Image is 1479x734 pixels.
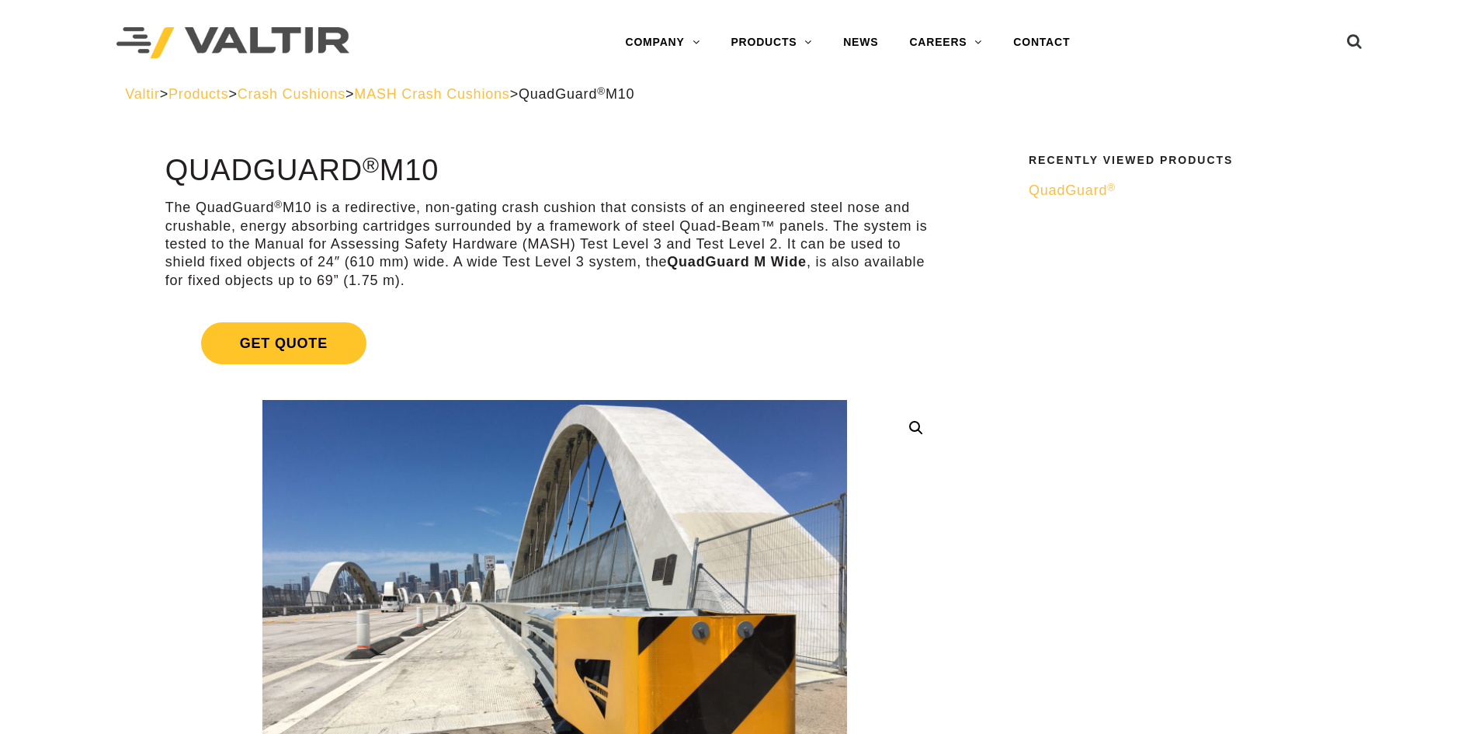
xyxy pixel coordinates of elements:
sup: ® [1107,182,1116,193]
a: MASH Crash Cushions [354,86,509,102]
sup: ® [363,152,380,177]
a: Crash Cushions [238,86,345,102]
strong: QuadGuard M Wide [667,254,807,270]
div: > > > > [125,85,1354,103]
a: PRODUCTS [715,27,828,58]
a: QuadGuard® [1029,182,1344,200]
sup: ® [274,199,283,210]
h1: QuadGuard M10 [165,155,944,187]
a: COMPANY [609,27,715,58]
a: NEWS [828,27,894,58]
a: Valtir [125,86,159,102]
span: Get Quote [201,322,366,364]
a: Get Quote [165,304,944,383]
span: QuadGuard M10 [519,86,634,102]
sup: ® [597,85,606,97]
span: QuadGuard [1029,183,1116,198]
h2: Recently Viewed Products [1029,155,1344,166]
img: Valtir [116,27,349,59]
a: Products [168,86,228,102]
p: The QuadGuard M10 is a redirective, non-gating crash cushion that consists of an engineered steel... [165,199,944,290]
a: CONTACT [998,27,1085,58]
a: CAREERS [894,27,998,58]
